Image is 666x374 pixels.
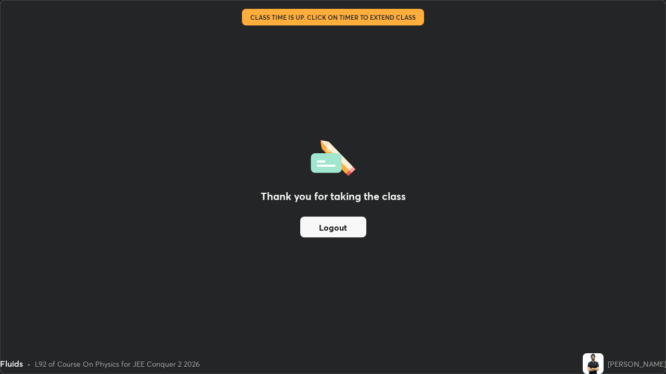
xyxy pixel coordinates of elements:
[27,358,31,369] div: •
[583,353,604,374] img: 087365211523460ba100aba77a1fb983.png
[311,137,355,176] img: offlineFeedback.1438e8b3.svg
[300,217,366,237] button: Logout
[261,189,406,204] h2: Thank you for taking the class
[35,358,200,369] div: L92 of Course On Physics for JEE Conquer 2 2026
[608,358,666,369] div: [PERSON_NAME]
